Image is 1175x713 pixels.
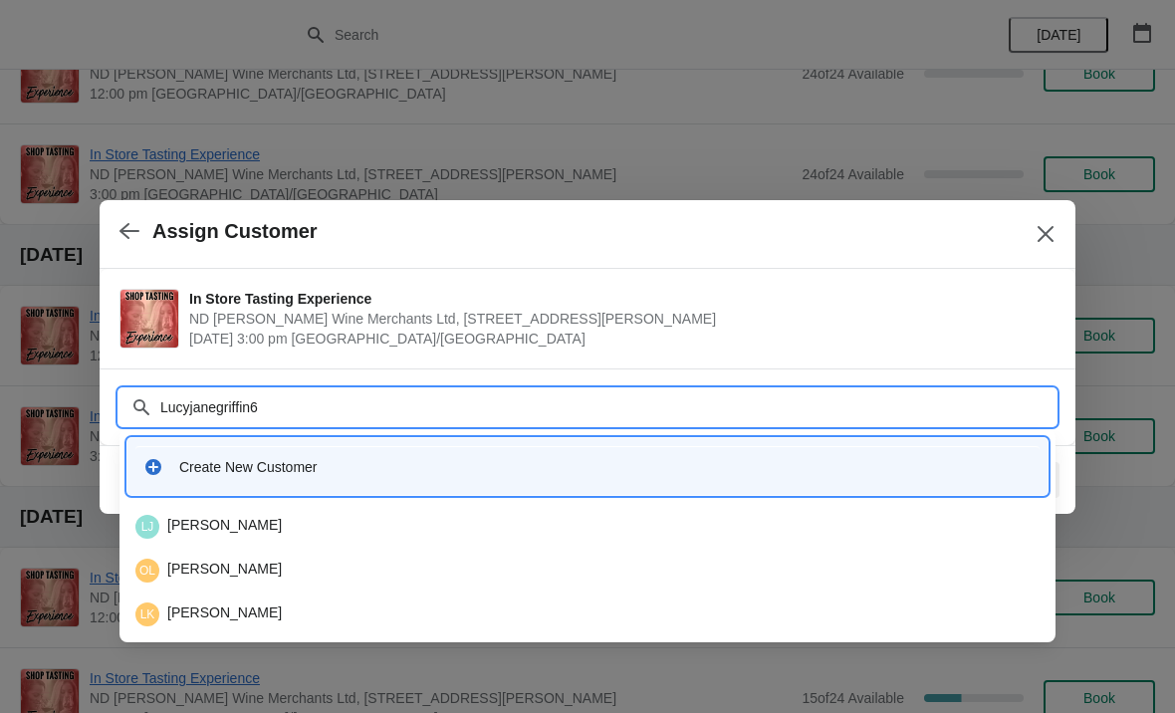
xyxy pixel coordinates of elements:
[1028,216,1063,252] button: Close
[135,515,1040,539] div: [PERSON_NAME]
[189,329,1046,349] span: [DATE] 3:00 pm [GEOGRAPHIC_DATA]/[GEOGRAPHIC_DATA]
[139,564,155,578] text: OL
[120,290,178,348] img: In Store Tasting Experience | ND John Wine Merchants Ltd, 90 Walter Road, Swansea SA1 4QF, UK | O...
[141,520,154,534] text: LJ
[189,309,1046,329] span: ND [PERSON_NAME] Wine Merchants Ltd, [STREET_ADDRESS][PERSON_NAME]
[159,389,1056,425] input: Search customer name or email
[189,289,1046,309] span: In Store Tasting Experience
[135,559,1040,583] div: [PERSON_NAME]
[119,507,1056,547] li: Lucy Johns
[135,602,159,626] span: Lucy Kennedy
[119,547,1056,591] li: O'Flynn, Lucy
[152,220,318,243] h2: Assign Customer
[140,607,155,621] text: LK
[135,515,159,539] span: Lucy Johns
[179,457,1032,477] div: Create New Customer
[119,591,1056,634] li: Lucy Kennedy
[135,559,159,583] span: O'Flynn, Lucy
[135,602,1040,626] div: [PERSON_NAME]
